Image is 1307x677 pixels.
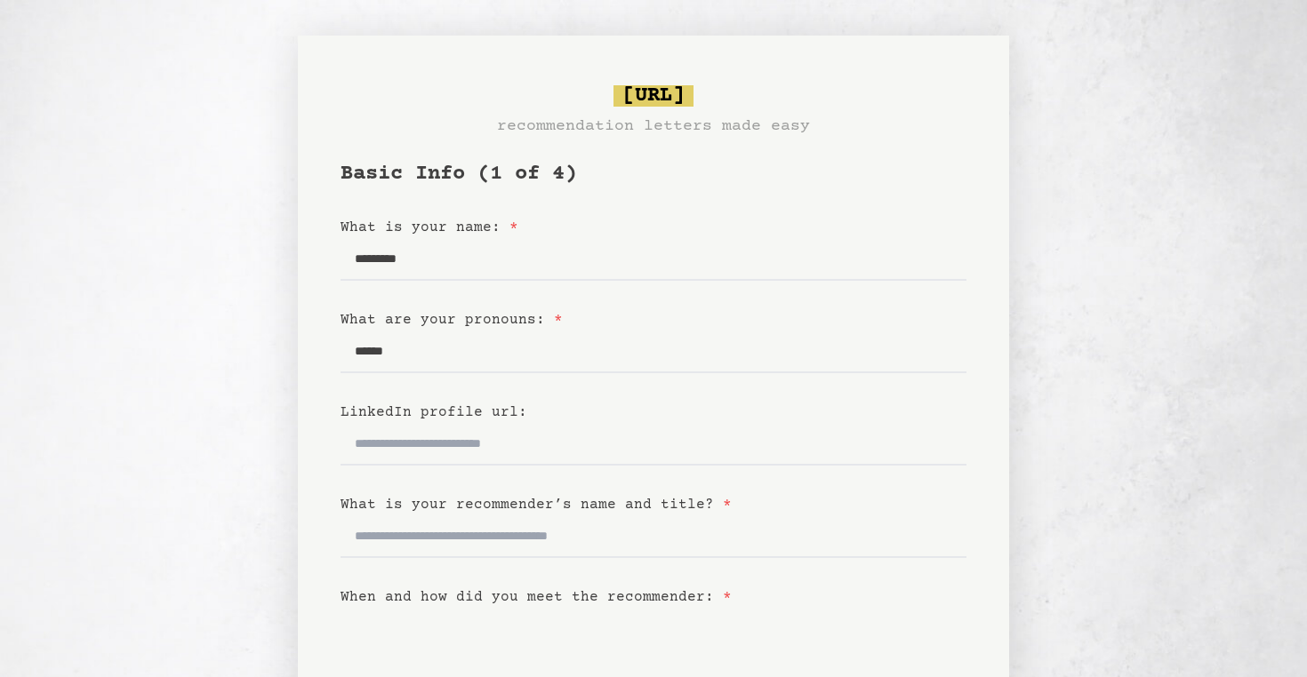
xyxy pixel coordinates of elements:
label: LinkedIn profile url: [341,404,527,420]
label: What are your pronouns: [341,312,563,328]
label: What is your name: [341,219,518,235]
span: [URL] [613,85,694,107]
label: When and how did you meet the recommender: [341,589,732,605]
h3: recommendation letters made easy [497,114,810,139]
h1: Basic Info (1 of 4) [341,160,966,188]
label: What is your recommender’s name and title? [341,497,732,513]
